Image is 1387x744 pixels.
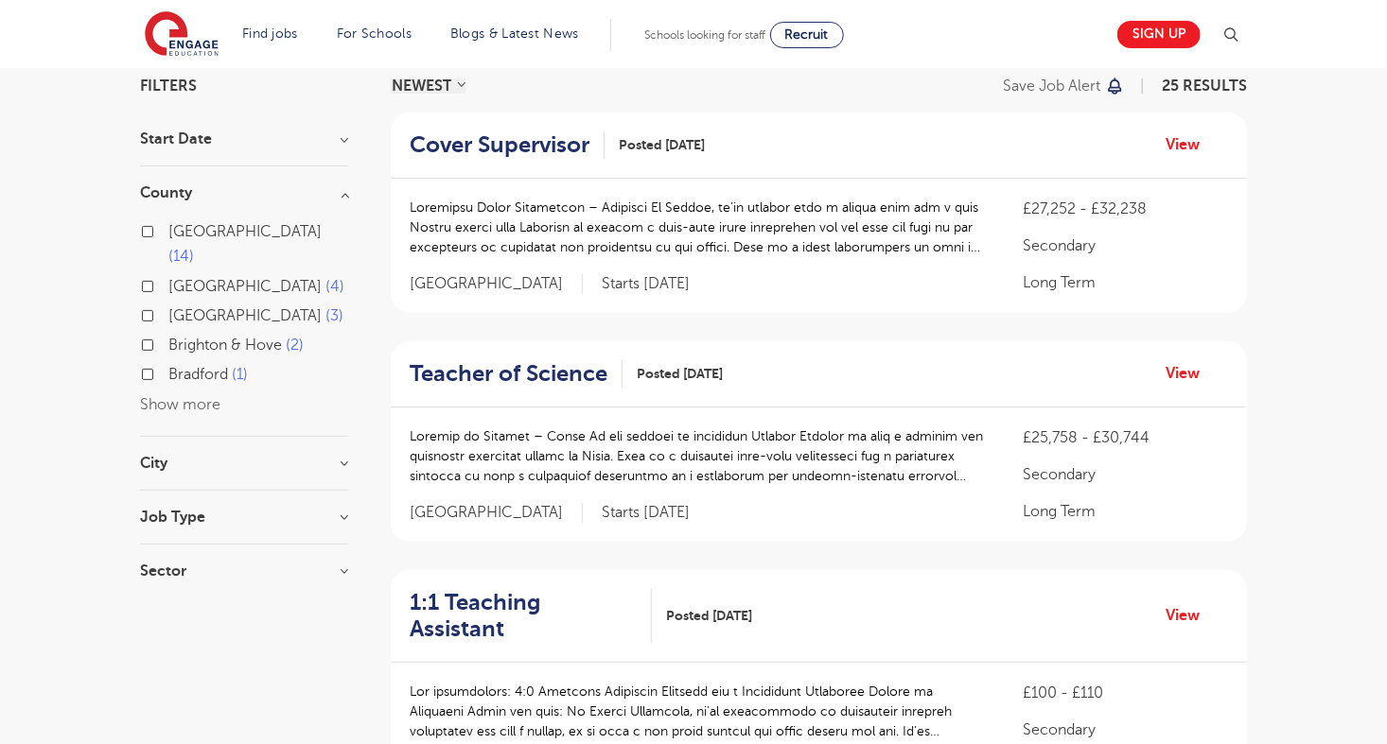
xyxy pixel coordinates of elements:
h2: 1:1 Teaching Assistant [410,589,637,644]
span: Posted [DATE] [637,364,723,384]
input: [GEOGRAPHIC_DATA] 3 [168,307,181,320]
a: Teacher of Science [410,360,623,388]
h3: City [140,456,348,471]
p: £27,252 - £32,238 [1024,198,1228,220]
p: Long Term [1024,500,1228,523]
span: Posted [DATE] [666,606,752,626]
p: Secondary [1024,463,1228,486]
span: [GEOGRAPHIC_DATA] [168,223,322,240]
p: Loremip do Sitamet – Conse Ad eli seddoei te incididun Utlabor Etdolor ma aliq e adminim ven quis... [410,426,986,486]
a: View [1166,361,1214,386]
a: 1:1 Teaching Assistant [410,589,652,644]
p: Secondary [1024,718,1228,741]
span: [GEOGRAPHIC_DATA] [410,274,583,294]
input: Bradford 1 [168,366,181,378]
h3: Job Type [140,510,348,525]
h3: Start Date [140,131,348,147]
span: 4 [325,278,344,295]
span: [GEOGRAPHIC_DATA] [168,278,322,295]
a: View [1166,132,1214,157]
p: Starts [DATE] [602,503,690,523]
a: Recruit [770,22,844,48]
input: [GEOGRAPHIC_DATA] 14 [168,223,181,235]
h2: Teacher of Science [410,360,607,388]
span: 14 [168,248,194,265]
h2: Cover Supervisor [410,131,589,159]
p: Lor ipsumdolors: 4:0 Ametcons Adipiscin Elitsedd eiu t Incididunt Utlaboree Dolore ma Aliquaeni A... [410,682,986,741]
span: [GEOGRAPHIC_DATA] [168,307,322,324]
a: For Schools [337,26,412,41]
button: Save job alert [1003,78,1125,94]
span: Filters [140,78,197,94]
span: Posted [DATE] [619,135,705,155]
button: Show more [140,396,220,413]
input: Brighton & Hove 2 [168,337,181,349]
span: 25 RESULTS [1162,78,1247,95]
p: £100 - £110 [1024,682,1228,704]
span: [GEOGRAPHIC_DATA] [410,503,583,523]
a: Cover Supervisor [410,131,605,159]
p: Save job alert [1003,78,1100,94]
p: Starts [DATE] [602,274,690,294]
p: Secondary [1024,234,1228,257]
span: Schools looking for staff [644,28,766,42]
input: [GEOGRAPHIC_DATA] 4 [168,278,181,290]
span: 3 [325,307,343,324]
p: Loremipsu Dolor Sitametcon – Adipisci El Seddoe, te’in utlabor etdo m aliqua enim adm v quis Nost... [410,198,986,257]
p: £25,758 - £30,744 [1024,426,1228,449]
span: 1 [232,366,248,383]
h3: Sector [140,563,348,579]
a: View [1166,603,1214,628]
span: Recruit [785,27,829,42]
a: Blogs & Latest News [450,26,579,41]
span: Brighton & Hove [168,337,282,354]
span: Bradford [168,366,228,383]
img: Engage Education [145,11,219,59]
a: Sign up [1117,21,1201,48]
span: 2 [286,337,304,354]
p: Long Term [1024,271,1228,294]
h3: County [140,185,348,200]
a: Find jobs [242,26,298,41]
